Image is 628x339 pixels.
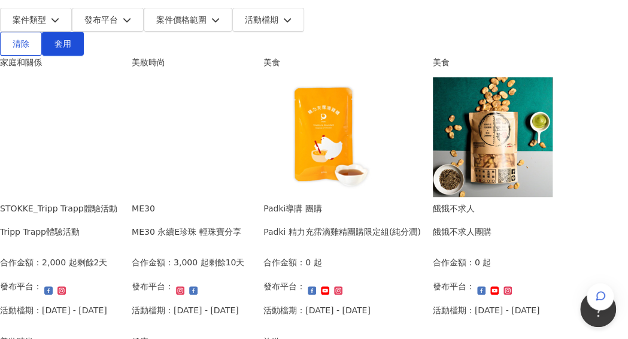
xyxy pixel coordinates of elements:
img: 餓餓不求人系列 [433,77,553,197]
p: 2,000 起 [42,256,77,269]
span: 發布平台 [84,15,118,25]
p: 0 起 [475,256,491,269]
img: ME30 永續E珍珠 系列輕珠寶 [132,77,251,197]
p: 合作金額： [263,256,305,269]
div: 美食 [263,56,421,69]
p: 發布平台： [132,280,174,293]
div: ME30 [132,202,241,215]
p: 合作金額： [132,256,174,269]
p: 0 起 [305,256,321,269]
p: 發布平台： [433,280,475,293]
div: ME30 永續E珍珠 輕珠寶分享 [132,225,241,238]
p: 活動檔期：[DATE] - [DATE] [263,304,371,317]
button: 案件價格範圍 [144,8,232,32]
span: 案件類型 [13,15,46,25]
div: 美妝時尚 [132,56,251,69]
button: 活動檔期 [232,8,304,32]
p: 剩餘2天 [77,256,108,269]
span: 活動檔期 [245,15,278,25]
span: 清除 [13,39,29,49]
div: 餓餓不求人團購 [433,225,492,238]
p: 合作金額： [433,256,475,269]
p: 發布平台： [263,280,305,293]
div: 餓餓不求人 [433,202,492,215]
button: 套用 [42,32,84,56]
iframe: Help Scout Beacon - Open [580,291,616,327]
p: 3,000 起 [174,256,209,269]
p: 剩餘10天 [209,256,245,269]
p: 活動檔期：[DATE] - [DATE] [433,304,540,317]
div: Padki導購 團購 [263,202,421,215]
span: 套用 [54,39,71,49]
span: 案件價格範圍 [156,15,207,25]
img: Padki 精力充霈滴雞精(團購限定組) [263,77,383,197]
div: Padki 精力充霈滴雞精團購限定組(純分潤) [263,225,421,238]
p: 活動檔期：[DATE] - [DATE] [132,304,244,317]
div: 美食 [433,56,553,69]
button: 發布平台 [72,8,144,32]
